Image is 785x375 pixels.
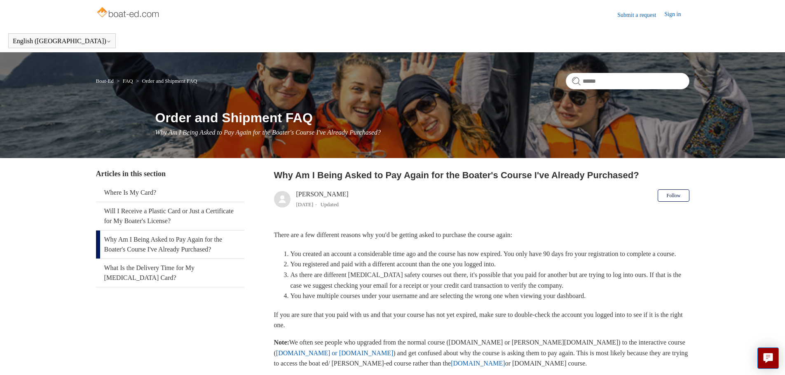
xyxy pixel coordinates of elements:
a: [DOMAIN_NAME] [451,360,505,367]
h2: Why Am I Being Asked to Pay Again for the Boater's Course I've Already Purchased? [274,168,689,182]
strong: Note: [274,339,289,346]
h1: Order and Shipment FAQ [155,108,689,128]
p: If you are sure that you paid with us and that your course has not yet expired, make sure to doub... [274,310,689,331]
div: [PERSON_NAME] [296,189,349,209]
button: English ([GEOGRAPHIC_DATA]) [13,37,111,45]
span: Why Am I Being Asked to Pay Again for the Boater's Course I've Already Purchased? [155,129,381,136]
a: Why Am I Being Asked to Pay Again for the Boater's Course I've Already Purchased? [96,231,244,259]
input: Search [566,73,689,89]
li: FAQ [115,78,134,84]
a: Where Is My Card? [96,184,244,202]
li: You registered and paid with a different account than the one you logged into. [291,259,689,270]
li: Order and Shipment FAQ [134,78,197,84]
button: Live chat [757,347,779,369]
a: Order and Shipment FAQ [142,78,197,84]
a: [DOMAIN_NAME] or [DOMAIN_NAME] [276,349,393,356]
span: Articles in this section [96,170,166,178]
a: FAQ [123,78,133,84]
img: Boat-Ed Help Center home page [96,5,162,21]
li: Updated [321,201,339,207]
a: Submit a request [617,11,664,19]
a: Boat-Ed [96,78,114,84]
a: Will I Receive a Plastic Card or Just a Certificate for My Boater's License? [96,202,244,230]
time: 03/01/2024, 15:51 [296,201,314,207]
p: We often see people who upgraded from the normal course ([DOMAIN_NAME] or [PERSON_NAME][DOMAIN_NA... [274,337,689,369]
li: Boat-Ed [96,78,115,84]
li: As there are different [MEDICAL_DATA] safety courses out there, it's possible that you paid for a... [291,270,689,291]
a: What Is the Delivery Time for My [MEDICAL_DATA] Card? [96,259,244,287]
p: There are a few different reasons why you'd be getting asked to purchase the course again: [274,230,689,240]
button: Follow Article [658,189,689,202]
a: Sign in [664,10,689,20]
li: You created an account a considerable time ago and the course has now expired. You only have 90 d... [291,249,689,259]
li: You have multiple courses under your username and are selecting the wrong one when viewing your d... [291,291,689,301]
